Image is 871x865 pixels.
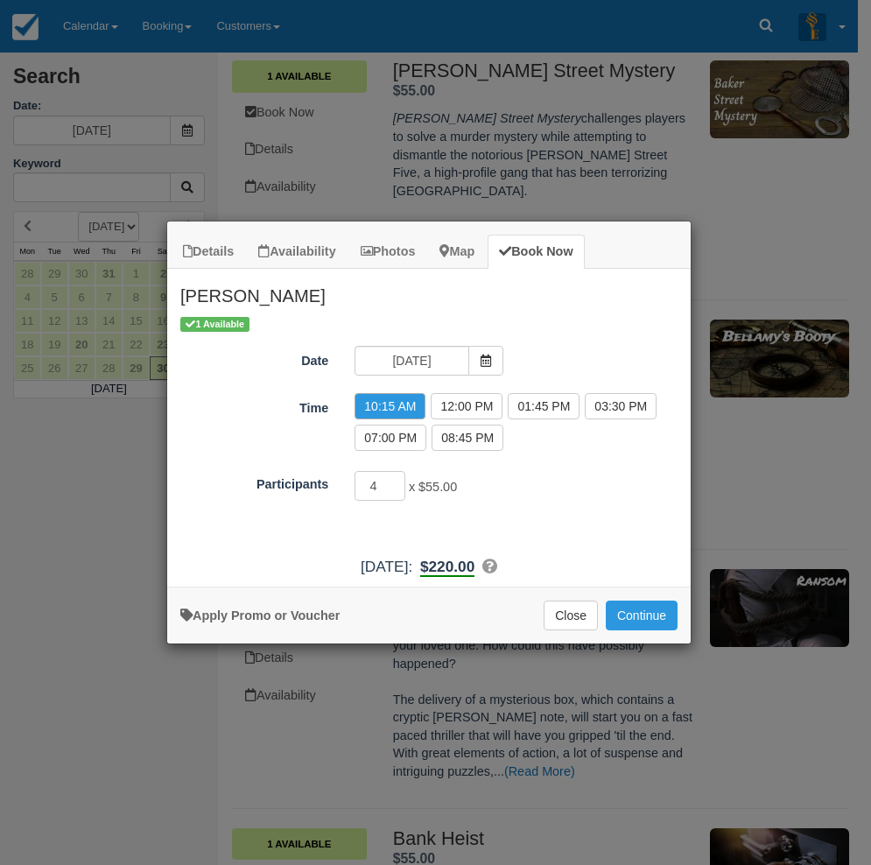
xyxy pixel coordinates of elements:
[247,235,347,269] a: Availability
[180,608,340,622] a: Apply Voucher
[420,558,474,577] b: $220.00
[409,480,457,494] span: x $55.00
[167,269,691,314] h2: [PERSON_NAME]
[349,235,427,269] a: Photos
[544,601,598,630] button: Close
[167,556,691,578] div: :
[167,393,341,418] label: Time
[167,469,341,494] label: Participants
[585,393,657,419] label: 03:30 PM
[488,235,584,269] a: Book Now
[361,558,408,575] span: [DATE]
[355,425,426,451] label: 07:00 PM
[432,425,503,451] label: 08:45 PM
[172,235,245,269] a: Details
[606,601,678,630] button: Add to Booking
[428,235,486,269] a: Map
[355,393,425,419] label: 10:15 AM
[167,346,341,370] label: Date
[180,317,249,332] span: 1 Available
[508,393,579,419] label: 01:45 PM
[355,471,405,501] input: Participants
[431,393,502,419] label: 12:00 PM
[167,269,691,578] div: Item Modal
